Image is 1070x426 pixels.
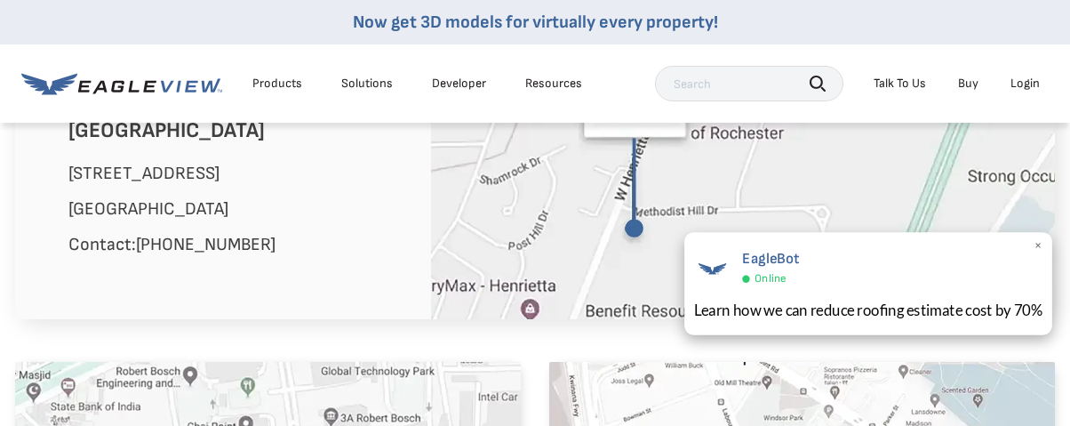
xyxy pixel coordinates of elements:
[1010,76,1040,92] div: Login
[68,195,404,223] p: [GEOGRAPHIC_DATA]
[742,250,799,268] span: EagleBot
[694,250,731,287] img: EagleBot
[874,76,926,92] div: Talk To Us
[525,76,582,92] div: Resources
[252,76,302,92] div: Products
[341,76,393,92] div: Solutions
[1034,237,1043,256] span: ×
[432,76,486,92] a: Developer
[68,234,275,255] span: Contact:
[136,234,275,255] a: [PHONE_NUMBER]
[353,12,718,33] a: Now get 3D models for virtually every property!
[68,159,404,188] p: [STREET_ADDRESS]
[694,299,1043,321] div: Learn how we can reduce roofing estimate cost by 70%
[755,272,787,286] span: Online
[655,66,843,101] input: Search
[958,76,978,92] a: Buy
